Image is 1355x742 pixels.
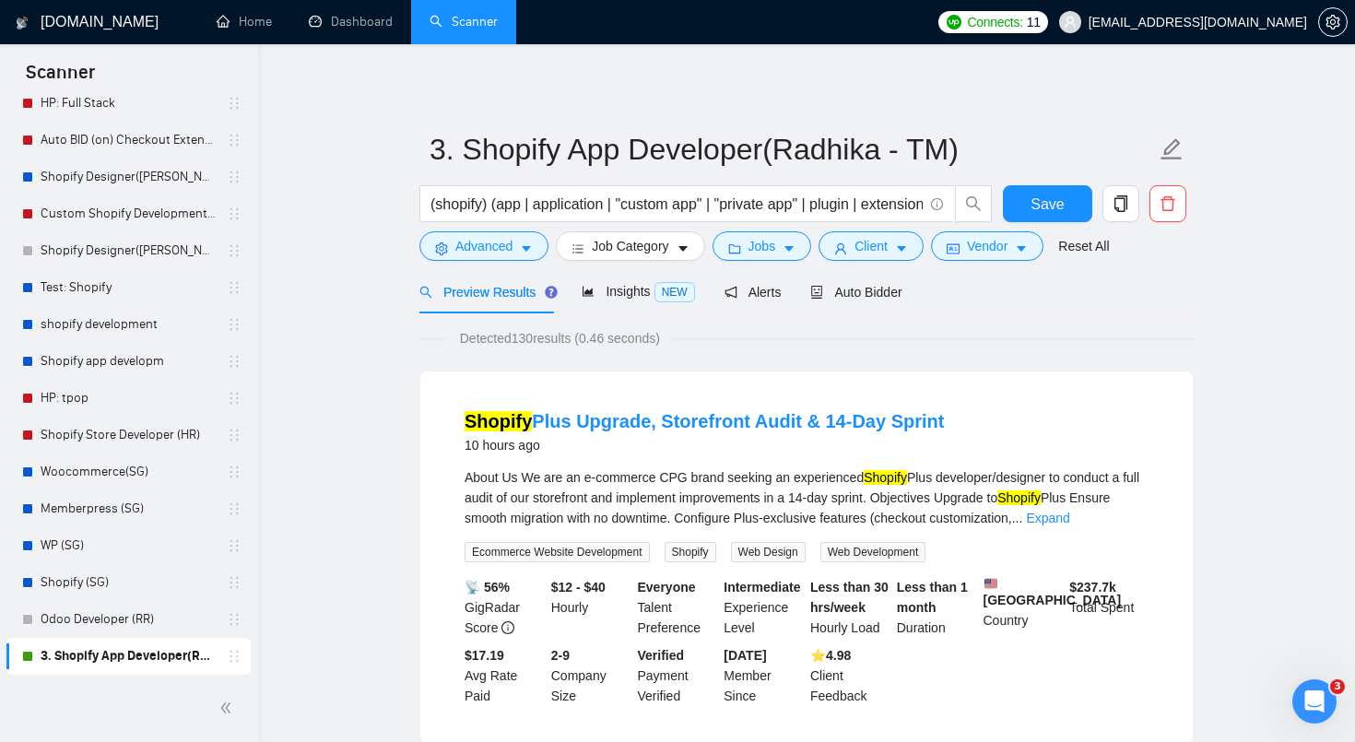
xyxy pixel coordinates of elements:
[227,612,242,627] span: holder
[520,241,533,255] span: caret-down
[1160,137,1184,161] span: edit
[893,577,980,638] div: Duration
[227,96,242,111] span: holder
[582,285,595,298] span: area-chart
[897,580,968,615] b: Less than 1 month
[895,241,908,255] span: caret-down
[227,465,242,479] span: holder
[1064,16,1077,29] span: user
[41,380,216,417] a: HP: tpop
[1149,185,1186,222] button: delete
[461,645,548,706] div: Avg Rate Paid
[967,236,1007,256] span: Vendor
[931,231,1043,261] button: idcardVendorcaret-down
[807,645,893,706] div: Client Feedback
[654,282,695,302] span: NEW
[665,542,716,562] span: Shopify
[1150,195,1185,212] span: delete
[41,232,216,269] a: Shopify Designer([PERSON_NAME])
[41,638,216,675] a: 3. Shopify App Developer(Radhika - TM)
[430,14,498,29] a: searchScanner
[731,542,806,562] span: Web Design
[465,434,944,456] div: 10 hours ago
[41,601,216,638] a: Odoo Developer (RR)
[227,428,242,442] span: holder
[1318,7,1348,37] button: setting
[931,198,943,210] span: info-circle
[430,193,923,216] input: Search Freelance Jobs...
[11,59,110,98] span: Scanner
[465,648,504,663] b: $17.19
[41,159,216,195] a: Shopify Designer([PERSON_NAME])
[227,280,242,295] span: holder
[810,286,823,299] span: robot
[41,269,216,306] a: Test: Shopify
[984,577,1122,607] b: [GEOGRAPHIC_DATA]
[834,241,847,255] span: user
[556,231,704,261] button: barsJob Categorycaret-down
[720,577,807,638] div: Experience Level
[807,577,893,638] div: Hourly Load
[947,15,961,29] img: upwork-logo.png
[713,231,812,261] button: folderJobscaret-down
[810,285,901,300] span: Auto Bidder
[1103,195,1138,212] span: copy
[592,236,668,256] span: Job Category
[819,231,924,261] button: userClientcaret-down
[634,577,721,638] div: Talent Preference
[967,12,1022,32] span: Connects:
[465,411,944,431] a: ShopifyPlus Upgrade, Storefront Audit & 14-Day Sprint
[724,648,766,663] b: [DATE]
[41,527,216,564] a: WP (SG)
[725,285,782,300] span: Alerts
[227,575,242,590] span: holder
[430,126,1156,172] input: Scanner name...
[1318,15,1348,29] a: setting
[1031,193,1064,216] span: Save
[227,354,242,369] span: holder
[227,317,242,332] span: holder
[980,577,1066,638] div: Country
[582,284,694,299] span: Insights
[41,195,216,232] a: Custom Shopify Development (RR - Radhika R)
[854,236,888,256] span: Client
[1015,241,1028,255] span: caret-down
[1292,679,1337,724] iframe: Intercom live chat
[41,306,216,343] a: shopify development
[419,231,548,261] button: settingAdvancedcaret-down
[543,284,560,300] div: Tooltip anchor
[41,564,216,601] a: Shopify (SG)
[638,580,696,595] b: Everyone
[227,391,242,406] span: holder
[217,14,272,29] a: homeHome
[548,645,634,706] div: Company Size
[419,286,432,299] span: search
[41,85,216,122] a: HP: Full Stack
[947,241,960,255] span: idcard
[725,286,737,299] span: notification
[41,417,216,453] a: Shopify Store Developer (HR)
[956,195,991,212] span: search
[227,133,242,147] span: holder
[997,490,1041,505] mark: Shopify
[465,542,650,562] span: Ecommerce Website Development
[41,122,216,159] a: Auto BID (on) Checkout Extension Shopify - RR
[1066,577,1152,638] div: Total Spent
[41,453,216,490] a: Woocommerce(SG)
[227,501,242,516] span: holder
[465,411,532,431] mark: Shopify
[447,328,673,348] span: Detected 130 results (0.46 seconds)
[461,577,548,638] div: GigRadar Score
[1026,511,1069,525] a: Expand
[1069,580,1116,595] b: $ 237.7k
[1102,185,1139,222] button: copy
[219,699,238,717] span: double-left
[955,185,992,222] button: search
[41,343,216,380] a: Shopify app developm
[548,577,634,638] div: Hourly
[227,538,242,553] span: holder
[227,243,242,258] span: holder
[1319,15,1347,29] span: setting
[634,645,721,706] div: Payment Verified
[638,648,685,663] b: Verified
